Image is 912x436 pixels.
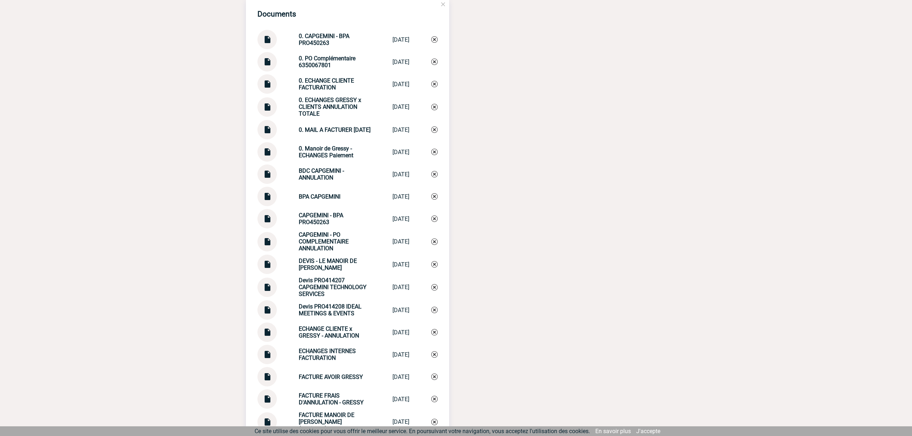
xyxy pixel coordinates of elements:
div: [DATE] [392,307,409,314]
strong: BDC CAPGEMINI - ANNULATION [299,167,344,181]
img: Supprimer [431,171,438,177]
strong: BPA CAPGEMINI [299,193,340,200]
img: Supprimer [431,36,438,43]
div: [DATE] [392,193,409,200]
strong: CAPGEMINI - PO COMPLEMENTAIRE ANNULATION [299,231,349,252]
strong: FACTURE AVOIR GRESSY [299,374,363,380]
img: Supprimer [431,284,438,291]
strong: 0. MAIL A FACTURER [DATE] [299,126,371,133]
img: Supprimer [431,149,438,155]
div: [DATE] [392,149,409,156]
strong: 0. CAPGEMINI - BPA PRO450263 [299,33,349,46]
strong: FACTURE FRAIS D'ANNULATION - GRESSY [299,392,364,406]
strong: 0. ECHANGES GRESSY x CLIENTS ANNULATION TOTALE [299,97,361,117]
img: Supprimer [431,59,438,65]
div: [DATE] [392,351,409,358]
img: Supprimer [431,215,438,222]
img: Supprimer [431,193,438,200]
a: J'accepte [636,428,660,435]
img: Supprimer [431,104,438,110]
div: [DATE] [392,396,409,403]
img: Supprimer [431,307,438,313]
strong: FACTURE MANOIR DE [PERSON_NAME] (conforme) [299,412,354,432]
img: Supprimer [431,396,438,402]
div: [DATE] [392,103,409,110]
img: Supprimer [431,374,438,380]
div: [DATE] [392,59,409,65]
div: [DATE] [392,261,409,268]
div: [DATE] [392,329,409,336]
div: [DATE] [392,81,409,88]
strong: 0. ECHANGE CLIENTE FACTURATION [299,77,354,91]
img: Supprimer [431,419,438,425]
img: Supprimer [431,81,438,87]
div: [DATE] [392,374,409,380]
strong: ECHANGE CLIENTE x GRESSY - ANNULATION [299,325,359,339]
strong: DEVIS - LE MANOIR DE [PERSON_NAME] [299,258,357,271]
strong: Devis PRO414207 CAPGEMINI TECHNOLOGY SERVICES [299,277,367,297]
img: Supprimer [431,126,438,133]
div: [DATE] [392,215,409,222]
div: [DATE] [392,284,409,291]
strong: ECHANGES INTERNES FACTURATION [299,348,356,361]
img: Supprimer [431,329,438,335]
div: [DATE] [392,36,409,43]
div: [DATE] [392,418,409,425]
strong: 0. Manoir de Gressy - ECHANGES Paiement [299,145,353,159]
div: [DATE] [392,126,409,133]
strong: 0. PO Complémentaire 6350067801 [299,55,355,69]
img: close.png [440,1,446,8]
strong: CAPGEMINI - BPA PRO450263 [299,212,343,226]
div: [DATE] [392,171,409,178]
img: Supprimer [431,261,438,268]
strong: Devis PRO414208 IDEAL MEETINGS & EVENTS [299,303,362,317]
img: Supprimer [431,351,438,358]
h4: Documents [257,10,296,18]
span: Ce site utilise des cookies pour vous offrir le meilleur service. En poursuivant votre navigation... [255,428,590,435]
a: En savoir plus [595,428,631,435]
div: [DATE] [392,238,409,245]
img: Supprimer [431,238,438,245]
